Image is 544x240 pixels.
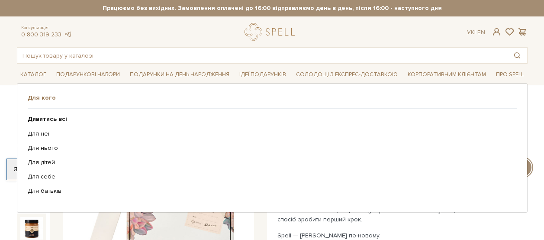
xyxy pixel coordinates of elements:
[53,68,123,81] a: Подарункові набори
[21,25,72,31] span: Консультація:
[277,231,480,240] p: Spell — [PERSON_NAME] по-новому.
[28,159,510,166] a: Для дітей
[28,115,510,123] a: Дивитись всі
[474,29,476,36] span: |
[126,68,233,81] a: Подарунки на День народження
[28,94,517,102] span: Для кого
[17,68,50,81] a: Каталог
[20,217,43,240] img: Подарунок Новий початок
[17,4,528,12] strong: Працюємо без вихідних. Замовлення оплачені до 16:00 відправляємо день в день, після 16:00 - насту...
[492,68,527,81] a: Про Spell
[477,29,485,36] a: En
[404,68,489,81] a: Корпоративним клієнтам
[28,144,510,152] a: Для нього
[64,31,72,38] a: telegram
[467,29,485,36] div: Ук
[245,23,299,41] a: logo
[17,83,528,212] div: Каталог
[28,173,510,181] a: Для себе
[28,130,510,138] a: Для неї
[7,165,241,173] div: Я дозволяю [DOMAIN_NAME] використовувати
[236,68,290,81] a: Ідеї подарунків
[28,187,510,195] a: Для батьків
[293,67,401,82] a: Солодощі з експрес-доставкою
[17,48,507,63] input: Пошук товару у каталозі
[28,115,67,123] b: Дивитись всі
[507,48,527,63] button: Пошук товару у каталозі
[21,31,61,38] a: 0 800 319 233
